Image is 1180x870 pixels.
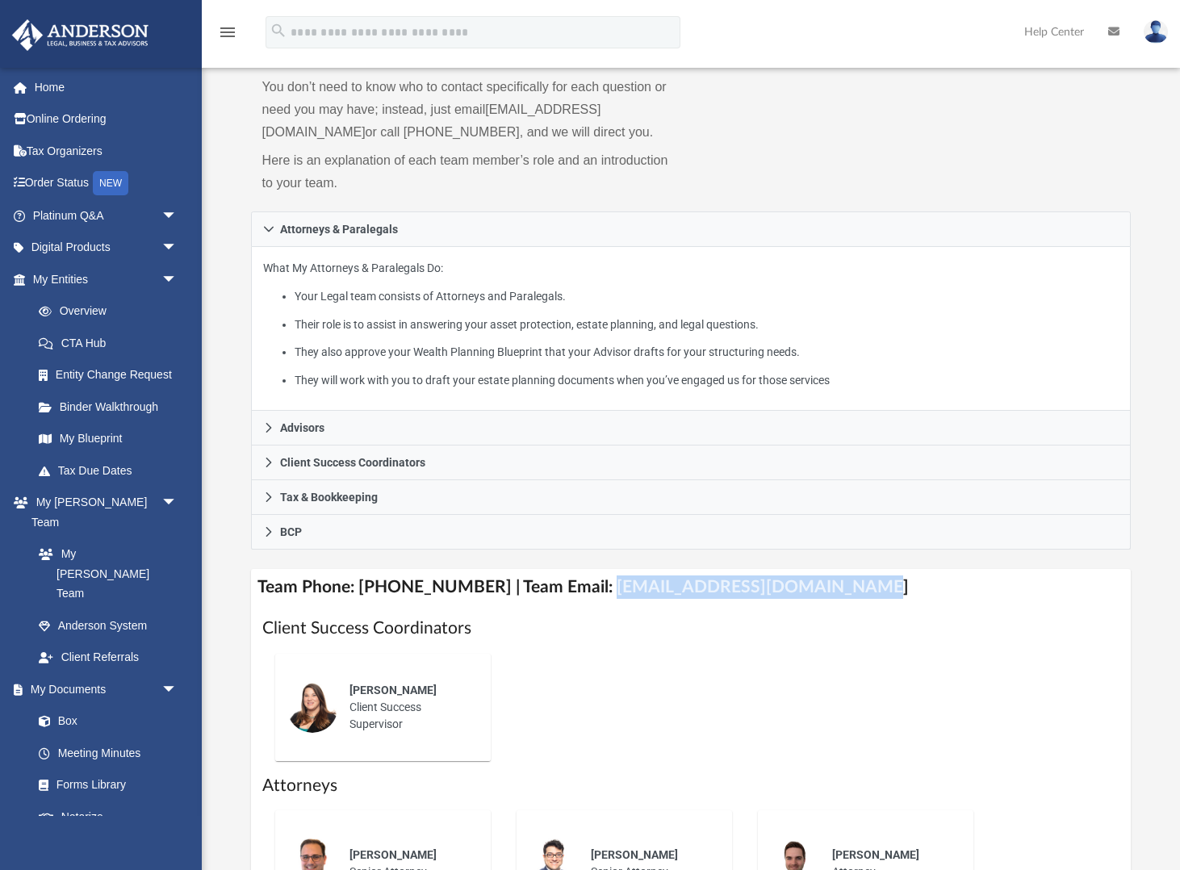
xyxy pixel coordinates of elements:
[295,370,1119,391] li: They will work with you to draft your estate planning documents when you’ve engaged us for those ...
[23,327,202,359] a: CTA Hub
[251,211,1132,247] a: Attorneys & Paralegals
[23,538,186,610] a: My [PERSON_NAME] Team
[263,258,1119,390] p: What My Attorneys & Paralegals Do:
[251,480,1132,515] a: Tax & Bookkeeping
[11,103,202,136] a: Online Ordering
[591,848,678,861] span: [PERSON_NAME]
[23,609,194,642] a: Anderson System
[280,491,378,503] span: Tax & Bookkeeping
[262,149,680,194] p: Here is an explanation of each team member’s role and an introduction to your team.
[23,391,202,423] a: Binder Walkthrough
[161,673,194,706] span: arrow_drop_down
[251,569,1132,605] h4: Team Phone: [PHONE_NUMBER] | Team Email: [EMAIL_ADDRESS][DOMAIN_NAME]
[23,454,202,487] a: Tax Due Dates
[287,681,338,733] img: thumbnail
[218,31,237,42] a: menu
[11,487,194,538] a: My [PERSON_NAME] Teamarrow_drop_down
[11,263,202,295] a: My Entitiesarrow_drop_down
[23,423,194,455] a: My Blueprint
[270,22,287,40] i: search
[93,171,128,195] div: NEW
[11,199,202,232] a: Platinum Q&Aarrow_drop_down
[280,526,302,537] span: BCP
[280,224,398,235] span: Attorneys & Paralegals
[251,445,1132,480] a: Client Success Coordinators
[295,287,1119,307] li: Your Legal team consists of Attorneys and Paralegals.
[11,71,202,103] a: Home
[161,232,194,265] span: arrow_drop_down
[262,774,1120,797] h1: Attorneys
[11,167,202,200] a: Order StatusNEW
[23,705,186,738] a: Box
[23,642,194,674] a: Client Referrals
[251,247,1132,411] div: Attorneys & Paralegals
[161,263,194,296] span: arrow_drop_down
[262,617,1120,640] h1: Client Success Coordinators
[23,801,194,833] a: Notarize
[349,684,437,696] span: [PERSON_NAME]
[23,359,202,391] a: Entity Change Request
[161,199,194,232] span: arrow_drop_down
[251,515,1132,550] a: BCP
[161,487,194,520] span: arrow_drop_down
[7,19,153,51] img: Anderson Advisors Platinum Portal
[832,848,919,861] span: [PERSON_NAME]
[23,295,202,328] a: Overview
[23,737,194,769] a: Meeting Minutes
[338,671,479,744] div: Client Success Supervisor
[11,135,202,167] a: Tax Organizers
[1144,20,1168,44] img: User Pic
[295,315,1119,335] li: Their role is to assist in answering your asset protection, estate planning, and legal questions.
[251,411,1132,445] a: Advisors
[23,769,186,801] a: Forms Library
[11,232,202,264] a: Digital Productsarrow_drop_down
[218,23,237,42] i: menu
[295,342,1119,362] li: They also approve your Wealth Planning Blueprint that your Advisor drafts for your structuring ne...
[280,422,324,433] span: Advisors
[11,673,194,705] a: My Documentsarrow_drop_down
[349,848,437,861] span: [PERSON_NAME]
[262,76,680,144] p: You don’t need to know who to contact specifically for each question or need you may have; instea...
[280,457,425,468] span: Client Success Coordinators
